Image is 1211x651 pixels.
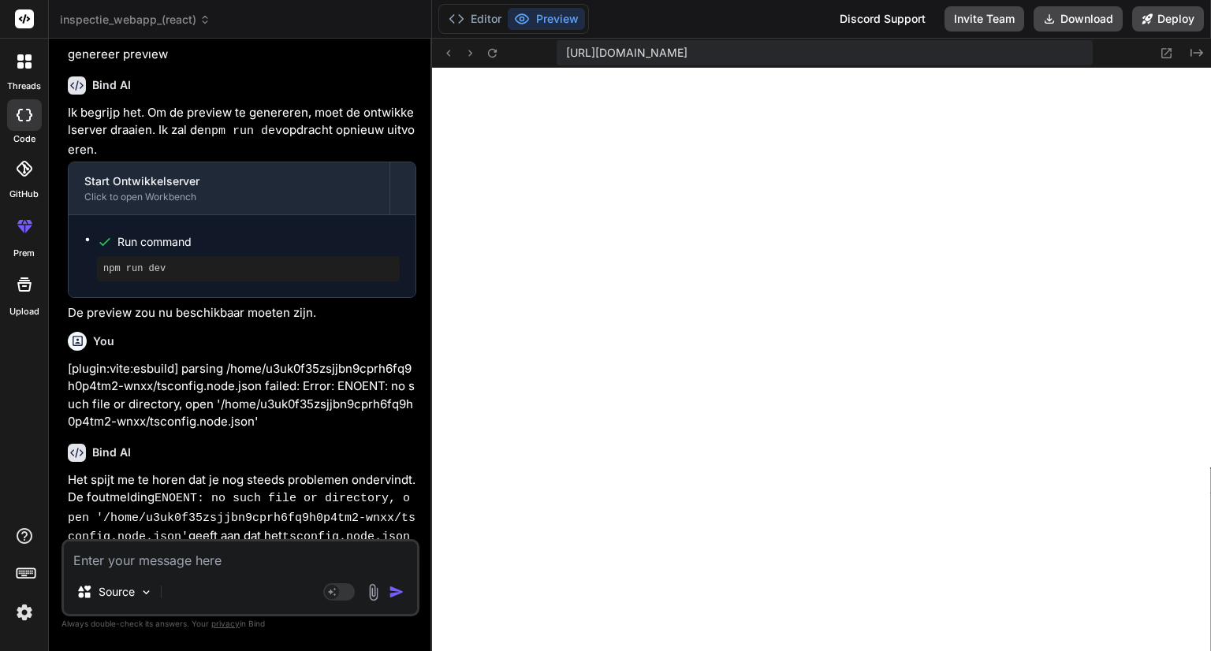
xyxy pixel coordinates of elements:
[211,619,240,628] span: privacy
[92,445,131,460] h6: Bind AI
[1034,6,1123,32] button: Download
[68,104,416,159] p: Ik begrijp het. Om de preview te genereren, moet de ontwikkelserver draaien. Ik zal de opdracht o...
[566,45,687,61] span: [URL][DOMAIN_NAME]
[11,599,38,626] img: settings
[99,584,135,600] p: Source
[282,530,410,544] code: tsconfig.node.json
[93,333,114,349] h6: You
[68,471,416,565] p: Het spijt me te horen dat je nog steeds problemen ondervindt. De foutmelding geeft aan dat het be...
[13,247,35,260] label: prem
[7,80,41,93] label: threads
[60,12,211,28] span: inspectie_webapp_(react)
[204,125,282,138] code: npm run dev
[68,304,416,322] p: De preview zou nu beschikbaar moeten zijn.
[9,188,39,201] label: GitHub
[389,584,404,600] img: icon
[140,586,153,599] img: Pick Models
[69,162,389,214] button: Start OntwikkelserverClick to open Workbench
[68,46,416,64] p: genereer preview
[508,8,585,30] button: Preview
[364,583,382,601] img: attachment
[84,173,374,189] div: Start Ontwikkelserver
[432,68,1211,651] iframe: Preview
[68,360,416,431] p: [plugin:vite:esbuild] parsing /home/u3uk0f35zsjjbn9cprh6fq9h0p4tm2-wnxx/tsconfig.node.json failed...
[92,77,131,93] h6: Bind AI
[1132,6,1204,32] button: Deploy
[830,6,935,32] div: Discord Support
[103,262,393,275] pre: npm run dev
[9,305,39,318] label: Upload
[442,8,508,30] button: Editor
[68,492,415,544] code: ENOENT: no such file or directory, open '/home/u3uk0f35zsjjbn9cprh6fq9h0p4tm2-wnxx/tsconfig.node....
[84,191,374,203] div: Click to open Workbench
[117,234,400,250] span: Run command
[61,616,419,631] p: Always double-check its answers. Your in Bind
[945,6,1024,32] button: Invite Team
[13,132,35,146] label: code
